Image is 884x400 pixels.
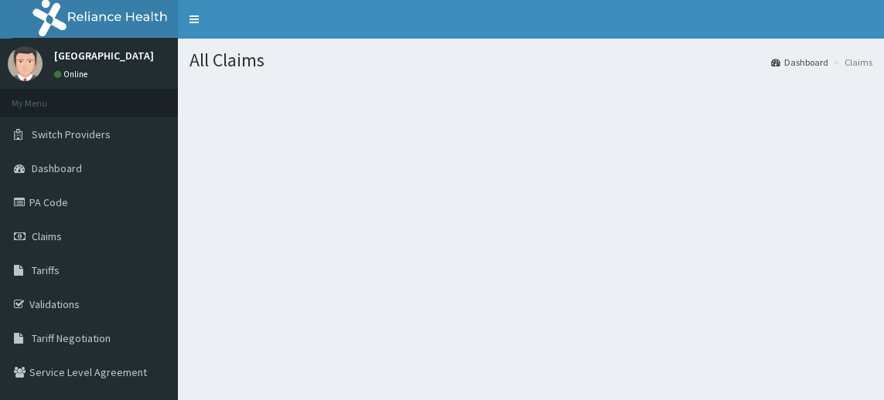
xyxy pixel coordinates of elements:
[32,127,111,141] span: Switch Providers
[830,56,872,69] li: Claims
[8,46,43,81] img: User Image
[771,56,828,69] a: Dashboard
[32,161,82,175] span: Dashboard
[189,50,872,70] h1: All Claims
[32,229,62,243] span: Claims
[54,50,154,61] p: [GEOGRAPHIC_DATA]
[54,69,91,80] a: Online
[32,263,60,277] span: Tariffs
[32,331,111,345] span: Tariff Negotiation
